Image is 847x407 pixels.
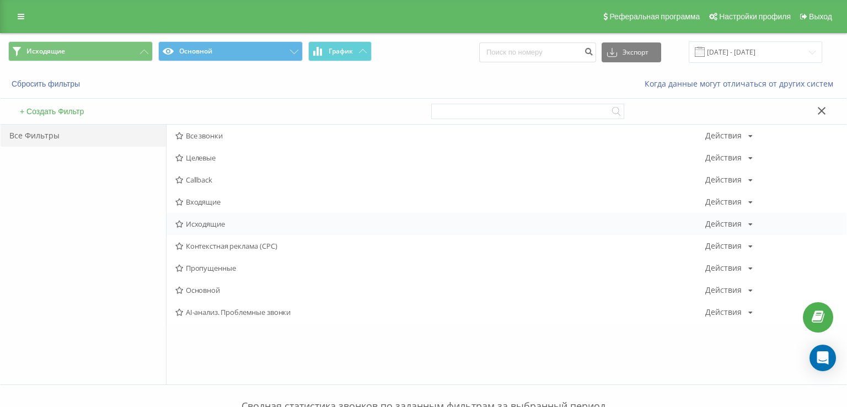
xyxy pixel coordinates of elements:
button: Сбросить фильтры [8,79,85,89]
span: Входящие [175,198,705,206]
span: Выход [809,12,832,21]
span: Реферальная программа [609,12,700,21]
div: Действия [705,308,742,316]
span: Callback [175,176,705,184]
button: График [308,41,372,61]
div: Open Intercom Messenger [810,345,836,371]
span: Все звонки [175,132,705,140]
div: Действия [705,132,742,140]
span: AI-анализ. Проблемные звонки [175,308,705,316]
button: Экспорт [602,42,661,62]
input: Поиск по номеру [479,42,596,62]
span: Пропущенные [175,264,705,272]
span: Основной [175,286,705,294]
div: Действия [705,176,742,184]
span: Целевые [175,154,705,162]
button: Основной [158,41,303,61]
span: Исходящие [26,47,65,56]
span: График [329,47,353,55]
div: Действия [705,220,742,228]
button: + Создать Фильтр [17,106,87,116]
span: Настройки профиля [719,12,791,21]
div: Действия [705,198,742,206]
div: Действия [705,286,742,294]
button: Закрыть [814,106,830,117]
button: Исходящие [8,41,153,61]
span: Исходящие [175,220,705,228]
a: Когда данные могут отличаться от других систем [645,78,839,89]
div: Действия [705,242,742,250]
div: Действия [705,264,742,272]
span: Контекстная реклама (CPC) [175,242,705,250]
div: Действия [705,154,742,162]
div: Все Фильтры [1,125,166,147]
